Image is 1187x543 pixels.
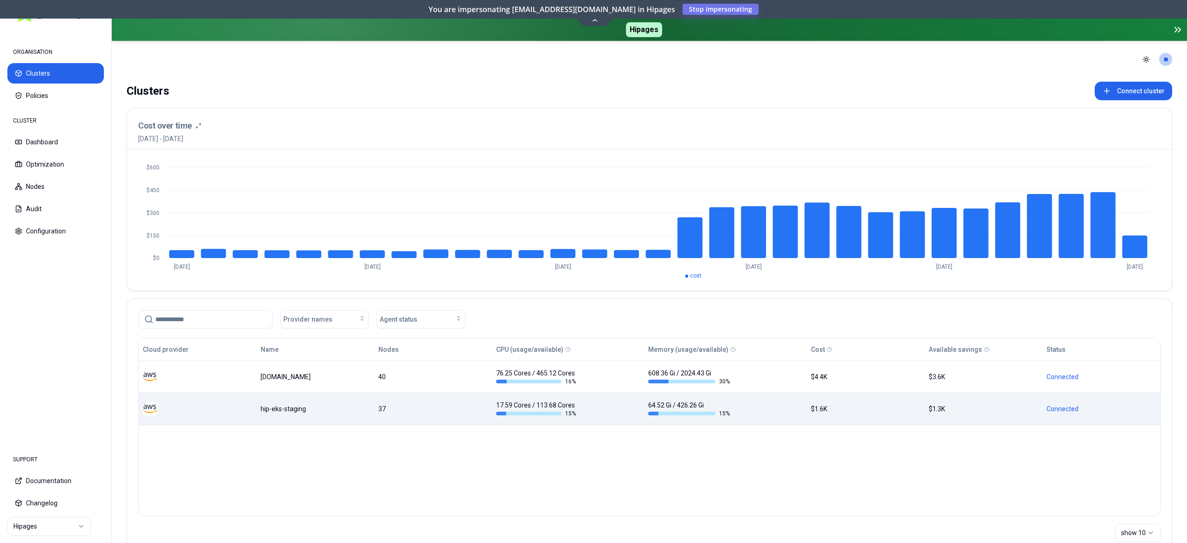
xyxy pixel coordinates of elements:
button: Memory (usage/available) [648,340,728,359]
span: [DATE] - [DATE] [138,134,201,143]
button: Changelog [7,493,104,513]
tspan: [DATE] [746,264,762,270]
tspan: [DATE] [174,264,190,270]
button: Cloud provider [143,340,189,359]
div: 37 [378,404,488,414]
div: $4.4K [811,372,920,381]
tspan: [DATE] [555,264,571,270]
span: Provider names [283,315,332,324]
img: aws [143,402,157,416]
div: 15 % [648,410,730,417]
div: 40 [378,372,488,381]
button: Nodes [378,340,399,359]
div: Connected [1047,372,1156,381]
button: CPU (usage/available) [496,340,563,359]
button: Clusters [7,63,104,84]
span: Hipages [626,22,662,37]
div: Clusters [127,82,169,100]
tspan: [DATE] [364,264,381,270]
button: Agent status [377,310,466,329]
button: Nodes [7,176,104,197]
img: aws [143,370,157,384]
tspan: $0 [153,255,160,261]
div: 608.36 Gi / 2024.43 Gi [648,368,730,385]
div: 15 % [496,410,578,417]
div: 17.59 Cores / 113.68 Cores [496,401,578,417]
button: Configuration [7,221,104,241]
div: 64.52 Gi / 426.26 Gi [648,401,730,417]
div: luke.kubernetes.hipagesgroup.com.au [261,372,370,381]
button: Cost [811,340,825,359]
div: 16 % [496,378,578,385]
button: Connect cluster [1095,82,1172,100]
div: SUPPORT [7,450,104,469]
div: ORGANISATION [7,43,104,61]
div: Status [1047,345,1066,354]
div: hip-eks-staging [261,404,370,414]
button: Policies [7,85,104,106]
div: 30 % [648,378,730,385]
tspan: [DATE] [1127,264,1143,270]
button: Optimization [7,154,104,175]
h3: Cost over time [138,119,192,132]
div: Connected [1047,404,1156,414]
tspan: $600 [147,164,160,171]
button: Audit [7,199,104,219]
tspan: $150 [147,233,160,239]
button: Available savings [929,340,982,359]
tspan: $300 [147,210,160,216]
tspan: [DATE] [936,264,952,270]
button: Dashboard [7,132,104,152]
div: $1.3K [929,404,1038,414]
div: $1.6K [811,404,920,414]
tspan: $450 [147,187,160,194]
span: cost [690,272,702,279]
div: $3.6K [929,372,1038,381]
div: CLUSTER [7,111,104,130]
button: Documentation [7,471,104,491]
div: 76.25 Cores / 465.12 Cores [496,368,578,385]
span: Agent status [380,315,417,324]
button: Provider names [280,310,369,329]
button: Name [261,340,279,359]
